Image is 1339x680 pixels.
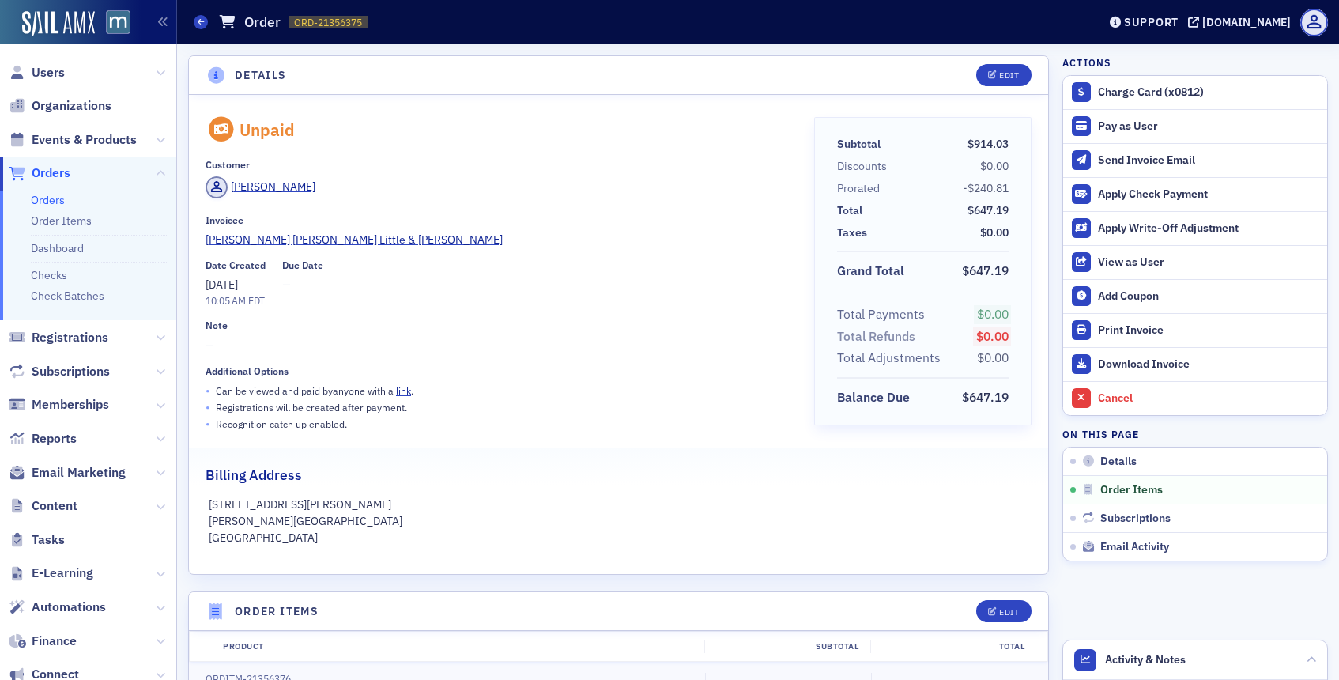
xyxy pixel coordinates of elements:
div: Balance Due [837,388,910,407]
a: Download Invoice [1063,347,1327,381]
span: Taxes [837,225,873,241]
div: Support [1124,15,1179,29]
time: 10:05 AM [206,294,246,307]
div: Unpaid [240,119,295,140]
p: [STREET_ADDRESS][PERSON_NAME] [209,497,1029,513]
div: Prorated [837,180,880,197]
span: Email Marketing [32,464,126,482]
a: Finance [9,633,77,650]
h4: Actions [1062,55,1111,70]
span: Email Activity [1100,540,1169,554]
span: Events & Products [32,131,137,149]
button: Edit [976,64,1031,86]
span: Grandizio Wilkins Little & Matthews [206,232,503,248]
span: Total Adjustments [837,349,946,368]
span: Memberships [32,396,109,414]
div: Apply Write-Off Adjustment [1098,221,1319,236]
div: Edit [999,608,1019,617]
span: ORD-21356375 [294,16,362,29]
span: Order Items [1100,483,1163,497]
div: Product [212,640,704,653]
a: View Homepage [95,10,130,37]
h4: Details [235,67,287,84]
span: $647.19 [962,389,1009,405]
span: Details [1100,455,1137,469]
a: [PERSON_NAME] [PERSON_NAME] Little & [PERSON_NAME] [206,232,792,248]
a: E-Learning [9,565,93,582]
a: [PERSON_NAME] [206,176,315,198]
div: [PERSON_NAME] [231,179,315,195]
span: Tasks [32,531,65,549]
span: [DATE] [206,278,238,292]
div: Additional Options [206,365,289,377]
img: SailAMX [22,11,95,36]
div: Note [206,319,228,331]
span: $0.00 [977,306,1009,322]
div: Grand Total [837,262,904,281]
button: View as User [1063,245,1327,279]
div: Send Invoice Email [1098,153,1319,168]
span: Prorated [837,180,885,197]
a: Email Marketing [9,464,126,482]
span: — [282,277,323,293]
a: Print Invoice [1063,313,1327,347]
a: Tasks [9,531,65,549]
span: $0.00 [977,349,1009,365]
img: SailAMX [106,10,130,35]
span: Discounts [837,158,892,175]
div: Total Payments [837,305,925,324]
a: Registrations [9,329,108,346]
div: Due Date [282,259,323,271]
div: View as User [1098,255,1319,270]
button: Apply Check Payment [1063,177,1327,211]
span: $0.00 [976,328,1009,344]
p: Recognition catch up enabled. [216,417,347,431]
div: Pay as User [1098,119,1319,134]
h1: Order [244,13,281,32]
span: Registrations [32,329,108,346]
span: Orders [32,164,70,182]
button: Apply Write-Off Adjustment [1063,211,1327,245]
a: Automations [9,599,106,616]
span: Organizations [32,97,111,115]
button: [DOMAIN_NAME] [1188,17,1296,28]
p: [GEOGRAPHIC_DATA] [209,530,1029,546]
div: Customer [206,159,250,171]
span: Automations [32,599,106,616]
button: Charge Card (x0812) [1063,76,1327,109]
span: Reports [32,430,77,448]
a: link [396,384,411,397]
div: Subtotal [704,640,870,653]
div: Subtotal [837,136,881,153]
div: Discounts [837,158,887,175]
div: Cancel [1098,391,1319,406]
div: Apply Check Payment [1098,187,1319,202]
span: Total Payments [837,305,930,324]
span: E-Learning [32,565,93,582]
span: $647.19 [962,263,1009,278]
div: Total Refunds [837,327,915,346]
div: Charge Card (x0812) [1098,85,1319,100]
div: Date Created [206,259,266,271]
span: • [206,383,210,399]
div: Add Coupon [1098,289,1319,304]
button: Pay as User [1063,109,1327,143]
a: Subscriptions [9,363,110,380]
span: $0.00 [980,159,1009,173]
span: Content [32,497,77,515]
h4: On this page [1062,427,1328,441]
span: -$240.81 [963,181,1009,195]
a: Orders [31,193,65,207]
div: Total Adjustments [837,349,941,368]
a: Check Batches [31,289,104,303]
div: Total [837,202,862,219]
p: Can be viewed and paid by anyone with a . [216,383,413,398]
span: Users [32,64,65,81]
span: $914.03 [967,137,1009,151]
a: Checks [31,268,67,282]
span: • [206,399,210,416]
a: Order Items [31,213,92,228]
button: Edit [976,600,1031,622]
span: Subscriptions [32,363,110,380]
a: Organizations [9,97,111,115]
